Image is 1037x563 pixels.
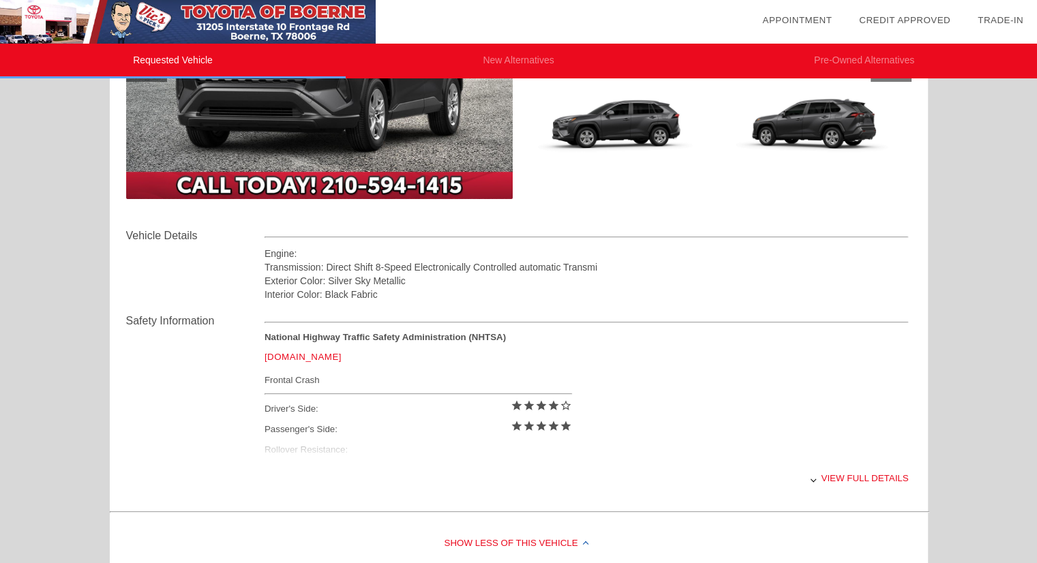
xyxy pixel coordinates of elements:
[511,420,523,432] i: star
[523,399,535,412] i: star
[346,44,691,78] li: New Alternatives
[535,399,547,412] i: star
[265,247,909,260] div: Engine:
[978,15,1023,25] a: Trade-In
[717,59,905,199] img: 5.jpg
[859,15,950,25] a: Credit Approved
[126,313,265,329] div: Safety Information
[560,399,572,412] i: star_border
[265,399,572,419] div: Driver's Side:
[523,420,535,432] i: star
[762,15,832,25] a: Appointment
[265,419,572,440] div: Passenger's Side:
[691,44,1037,78] li: Pre-Owned Alternatives
[265,371,572,389] div: Frontal Crash
[265,352,342,362] a: [DOMAIN_NAME]
[560,420,572,432] i: star
[535,420,547,432] i: star
[265,461,909,495] div: View full details
[265,288,909,301] div: Interior Color: Black Fabric
[265,274,909,288] div: Exterior Color: Silver Sky Metallic
[265,332,506,342] strong: National Highway Traffic Safety Administration (NHTSA)
[511,399,523,412] i: star
[523,59,710,199] img: 3.jpg
[547,420,560,432] i: star
[547,399,560,412] i: star
[265,260,909,274] div: Transmission: Direct Shift 8-Speed Electronically Controlled automatic Transmi
[126,228,265,244] div: Vehicle Details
